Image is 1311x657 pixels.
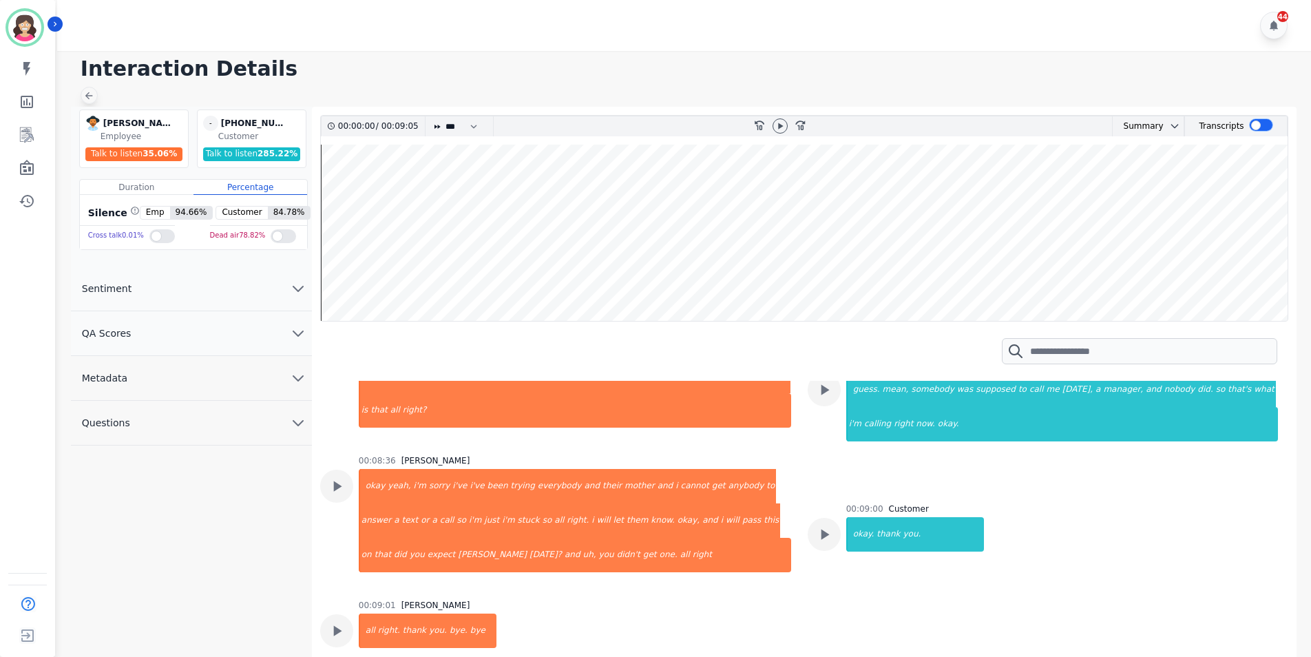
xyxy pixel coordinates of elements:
div: did. [1196,373,1214,407]
span: 285.22 % [258,149,297,158]
div: Summary [1113,116,1164,136]
span: Questions [71,416,141,430]
div: all [360,614,377,648]
div: that's [1226,373,1252,407]
div: i'm [848,407,863,441]
div: anybody [727,469,766,503]
div: right. [377,614,401,648]
div: 00:08:36 [359,455,396,466]
div: trying [510,469,536,503]
div: text [400,503,419,538]
div: okay. [848,517,876,552]
span: Emp [140,207,170,219]
div: i'm [412,469,428,503]
div: been [486,469,510,503]
div: i'm [501,503,516,538]
div: Customer [889,503,929,514]
div: you. [428,614,448,648]
div: everybody [536,469,583,503]
div: answer [360,503,392,538]
div: supposed [974,373,1017,407]
div: one. [658,538,679,572]
div: Talk to listen [85,147,183,161]
div: and [583,469,601,503]
div: yeah, [386,469,412,503]
svg: chevron down [290,370,306,386]
div: [PERSON_NAME] [103,116,172,131]
button: QA Scores chevron down [71,311,312,356]
div: so [541,503,554,538]
div: Dead air 78.82 % [210,226,266,246]
div: Talk to listen [203,147,301,161]
button: Questions chevron down [71,401,312,446]
div: did [392,538,408,572]
div: [DATE], [1061,373,1094,407]
div: a [392,503,400,538]
div: [PERSON_NAME] [457,538,528,572]
img: Bordered avatar [8,11,41,44]
div: a [1094,373,1102,407]
div: know. [649,503,675,538]
div: Duration [80,180,193,195]
svg: chevron down [290,280,306,297]
div: on [360,538,373,572]
div: will [596,503,612,538]
div: will [724,503,741,538]
div: [PERSON_NAME] [401,455,470,466]
div: somebody [910,373,955,407]
div: cannot [680,469,711,503]
div: get [711,469,727,503]
div: uh, [582,538,598,572]
div: i [590,503,595,538]
div: now. [914,407,936,441]
div: to [765,469,776,503]
div: Transcripts [1199,116,1244,136]
div: stuck [516,503,541,538]
div: or [419,503,430,538]
button: Sentiment chevron down [71,267,312,311]
div: 00:09:01 [359,600,396,611]
div: calling [863,407,892,441]
div: you. [901,517,983,552]
button: Metadata chevron down [71,356,312,401]
div: them [625,503,649,538]
div: sorry [428,469,451,503]
div: to [1017,373,1028,407]
div: expect [426,538,457,572]
div: right [892,407,914,441]
span: 35.06 % [143,149,177,158]
div: Percentage [193,180,307,195]
div: so [1215,373,1227,407]
div: was [956,373,974,407]
div: mother [623,469,656,503]
div: Employee [101,131,185,142]
svg: chevron down [290,325,306,342]
div: and [563,538,582,572]
div: okay [360,469,387,503]
div: right? [401,393,791,428]
div: didn't [616,538,642,572]
div: i've [468,469,485,503]
div: that [369,393,388,428]
span: QA Scores [71,326,143,340]
div: [DATE]? [528,538,563,572]
div: is [360,393,370,428]
span: Metadata [71,371,138,385]
svg: chevron down [1169,121,1180,132]
div: right [691,538,791,572]
div: okay. [936,407,1279,441]
span: Customer [216,207,267,219]
div: all [389,393,401,428]
div: manager, [1102,373,1144,407]
div: their [601,469,623,503]
div: Cross talk 0.01 % [88,226,144,246]
div: [PHONE_NUMBER] [221,116,290,131]
div: / [338,116,422,136]
div: all [553,503,565,538]
div: bye. [448,614,469,648]
div: guess. [848,373,881,407]
div: i [720,503,724,538]
div: pass [741,503,762,538]
div: thank [875,517,901,552]
span: 94.66 % [170,207,213,219]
